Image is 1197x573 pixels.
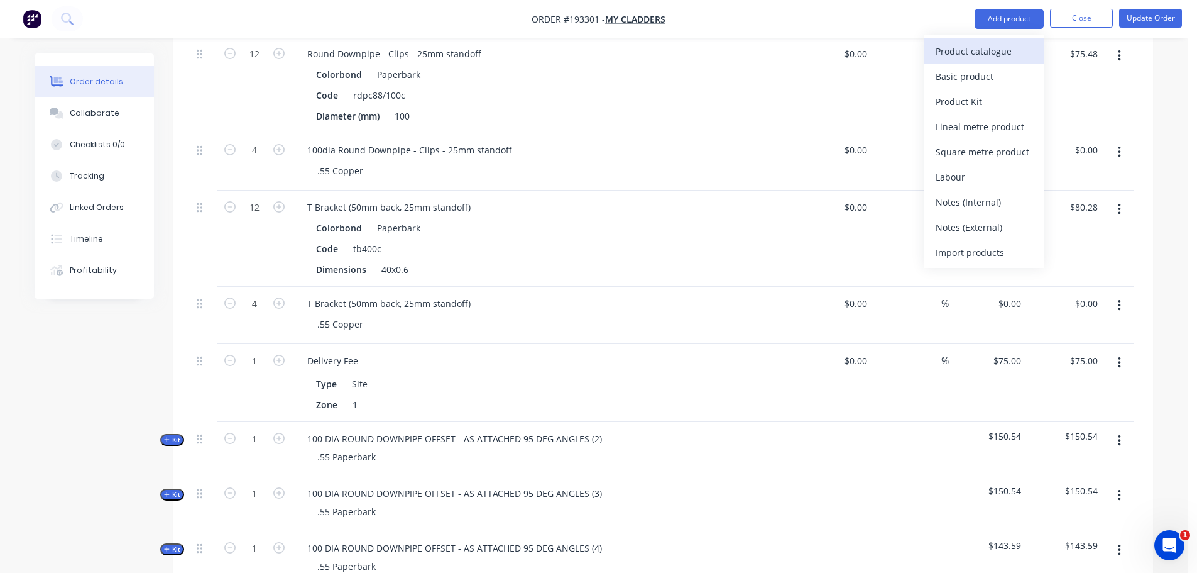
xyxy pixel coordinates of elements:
div: Tracking [70,170,104,182]
div: Square metre product [936,143,1032,161]
div: Order details [70,76,123,87]
div: 100dia Round Downpipe - Clips - 25mm standoff [297,141,522,159]
span: % [941,353,949,368]
span: $150.54 [1031,430,1098,443]
div: 100 DIA ROUND DOWNPIPE OFFSET - AS ATTACHED 95 DEG ANGLES (2) [297,430,612,448]
div: Checklists 0/0 [70,139,125,150]
div: rdpc88/100c [348,86,410,104]
button: Upload attachment [60,412,70,422]
div: Colorbond [316,219,367,237]
div: Code [311,240,343,258]
div: T Bracket (50mm back, 25mm standoff) [297,198,481,216]
div: Collaborate [70,108,119,119]
button: Start recording [80,412,90,422]
img: Profile image for Team [26,88,46,108]
div: Linked Orders [70,202,124,213]
button: Kit [160,543,184,555]
button: Timeline [35,223,154,255]
button: Add product [975,9,1044,29]
button: Checklists 0/0 [35,129,154,160]
span: $150.54 [954,484,1021,498]
div: .55 Copper [307,162,373,180]
span: $150.54 [1031,484,1098,498]
button: Tracking [35,160,154,192]
div: .55 Copper [307,315,373,333]
span: 1 [1180,530,1190,540]
a: My Cladders [605,13,665,25]
span: $143.59 [954,539,1021,552]
div: Timeline [70,233,103,245]
span: Kit [164,545,180,554]
span: Kit [164,490,180,499]
div: T Bracket (50mm back, 25mm standoff) [297,294,481,313]
div: 100 DIA ROUND DOWNPIPE OFFSET - AS ATTACHED 95 DEG ANGLES (3) [297,484,612,503]
h1: Team [61,6,87,16]
iframe: Intercom live chat [1154,530,1184,560]
div: Dimensions [311,260,371,279]
div: Zone [311,396,342,414]
div: Lineal metre product [936,118,1032,136]
div: Profitability [70,265,117,276]
div: Site [347,375,373,393]
button: Kit [160,489,184,501]
button: Order details [35,66,154,97]
span: Team [56,93,77,103]
div: Type [311,375,342,393]
span: $143.59 [1031,539,1098,552]
img: Profile image for Team [36,7,56,27]
span: % [941,296,949,311]
span: Kit [164,435,180,445]
button: Collaborate [35,97,154,129]
div: Round Downpipe - Clips - 25mm standoff [297,45,491,63]
div: .55 Paperbark [307,448,386,466]
button: Gif picker [40,412,50,422]
button: Kit [160,434,184,446]
div: 40x0.6 [376,260,413,279]
div: Team says… [10,72,241,202]
button: Send a message… [216,407,236,427]
div: Basic product [936,67,1032,86]
div: Notes (Internal) [936,193,1032,211]
img: Factory [23,9,41,28]
div: Product catalogue [936,42,1032,60]
div: Paperbark [372,65,420,84]
button: Close [1050,9,1113,28]
div: Labour [936,168,1032,186]
button: go back [8,5,32,29]
span: from Factory [77,93,129,103]
div: 1 [347,396,366,414]
div: Import products [936,243,1032,262]
p: Active over [DATE] [61,16,137,28]
div: Close [221,5,243,28]
div: 100 [390,107,415,125]
button: Home [197,5,221,29]
span: $150.54 [954,430,1021,443]
div: Delivery Fee [297,352,368,370]
button: Linked Orders [35,192,154,223]
button: Profitability [35,255,154,286]
div: 100 DIA ROUND DOWNPIPE OFFSET - AS ATTACHED 95 DEG ANGLES (4) [297,539,612,557]
button: Update Order [1119,9,1182,28]
div: Diameter (mm) [311,107,385,125]
div: Code [311,86,343,104]
span: Order #193301 - [532,13,605,25]
div: Paperbark [372,219,420,237]
textarea: Message… [11,386,241,407]
div: Notes (External) [936,218,1032,236]
div: Product Kit [936,92,1032,111]
div: Colorbond [316,65,367,84]
div: tb400c [348,240,386,258]
div: Profile image for TeamTeamfrom FactoryHi [PERSON_NAME],If your team is laser cutting components, ... [10,72,241,187]
button: Emoji picker [19,412,30,422]
div: .55 Paperbark [307,503,386,521]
